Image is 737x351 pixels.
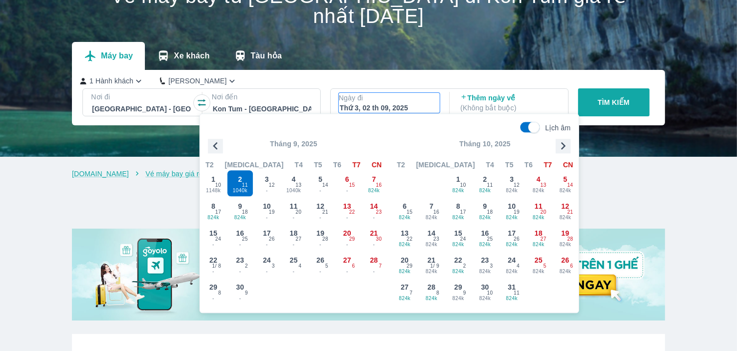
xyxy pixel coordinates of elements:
button: 5-14 [307,170,334,197]
span: - [308,241,334,249]
button: 10824k19 [499,197,526,224]
span: - [361,268,387,276]
button: 25824k5 [525,251,552,278]
button: 31824k11 [499,278,526,305]
span: 13 [541,181,547,189]
span: 1040k [281,187,307,195]
button: 1824k10 [445,170,472,197]
p: Tàu hỏa [251,51,282,61]
span: 824k [227,214,253,222]
span: 824k [553,214,579,222]
button: 11824k20 [525,197,552,224]
button: 21-30 [361,224,388,251]
span: - [227,241,253,249]
span: 19 [514,208,520,216]
p: Máy bay [101,51,133,61]
span: 29 [349,235,355,243]
span: 18 [242,208,248,216]
p: Lịch âm [545,123,571,133]
span: 9 [463,289,466,297]
span: 15 [209,228,217,238]
span: 22 [209,255,217,265]
span: 28 [428,282,436,292]
span: 6 [352,262,355,270]
span: 11 [487,181,493,189]
span: 8 [456,201,460,211]
span: 19 [269,208,275,216]
span: 15 [407,208,413,216]
button: 3824k12 [499,170,526,197]
button: 7824k16 [418,197,445,224]
span: 824k [526,187,552,195]
button: 29-8 [200,278,227,305]
span: 27 [296,235,302,243]
span: 14 [322,181,328,189]
span: 1 [211,174,215,184]
span: 16 [433,208,439,216]
span: 20 [401,255,409,265]
span: 10 [215,181,221,189]
span: 25 [535,255,543,265]
span: 23 [376,208,382,216]
p: [PERSON_NAME] [168,76,227,86]
span: T5 [505,160,513,170]
button: 28-7 [361,251,388,278]
span: 28 [322,235,328,243]
button: 3-12 [253,170,280,197]
span: 31 [508,282,516,292]
span: 3 [510,174,514,184]
span: 2 [483,174,487,184]
span: 7 [430,201,434,211]
span: - [200,268,226,276]
span: 10 [263,201,271,211]
span: 824k [419,241,445,249]
span: 5 [325,262,328,270]
span: [MEDICAL_DATA] [225,160,284,170]
span: 22 [454,255,462,265]
button: TÌM KIẾM [578,88,650,116]
p: Nơi đi [91,92,192,102]
button: 24824k4 [499,251,526,278]
button: 28824k8 [418,278,445,305]
button: 2824k11 [472,170,499,197]
span: 24 [263,255,271,265]
nav: breadcrumb [72,169,665,179]
span: 18 [290,228,298,238]
span: 26 [316,255,324,265]
span: 25 [487,235,493,243]
span: T6 [333,160,341,170]
span: - [254,187,280,195]
button: [PERSON_NAME] [160,76,237,86]
span: 824k [361,187,387,195]
span: CN [372,160,382,170]
span: T4 [295,160,303,170]
span: 1 / 9 [430,262,439,270]
button: 21824k1/ 9 [418,251,445,278]
span: 20 [343,228,351,238]
span: - [308,268,334,276]
p: ( Không bắt buộc ) [460,103,559,113]
span: 21 [322,208,328,216]
span: 11 [290,201,298,211]
span: 824k [392,295,418,303]
span: 20 [296,208,302,216]
button: 18824k27 [525,224,552,251]
button: 4824k13 [525,170,552,197]
p: Tháng 10, 2025 [391,139,579,149]
button: 6824k15 [391,197,418,224]
span: 10 [508,201,516,211]
span: 824k [526,214,552,222]
span: 26 [562,255,570,265]
span: - [361,214,387,222]
span: 15 [454,228,462,238]
span: 12 [514,181,520,189]
button: 23-2 [227,251,254,278]
span: T2 [205,160,213,170]
span: 4 [517,262,520,270]
span: 2 [463,262,466,270]
span: 824k [392,268,418,276]
span: 26 [269,235,275,243]
span: 17 [215,208,221,216]
span: 18 [535,228,543,238]
span: 4 [292,174,296,184]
